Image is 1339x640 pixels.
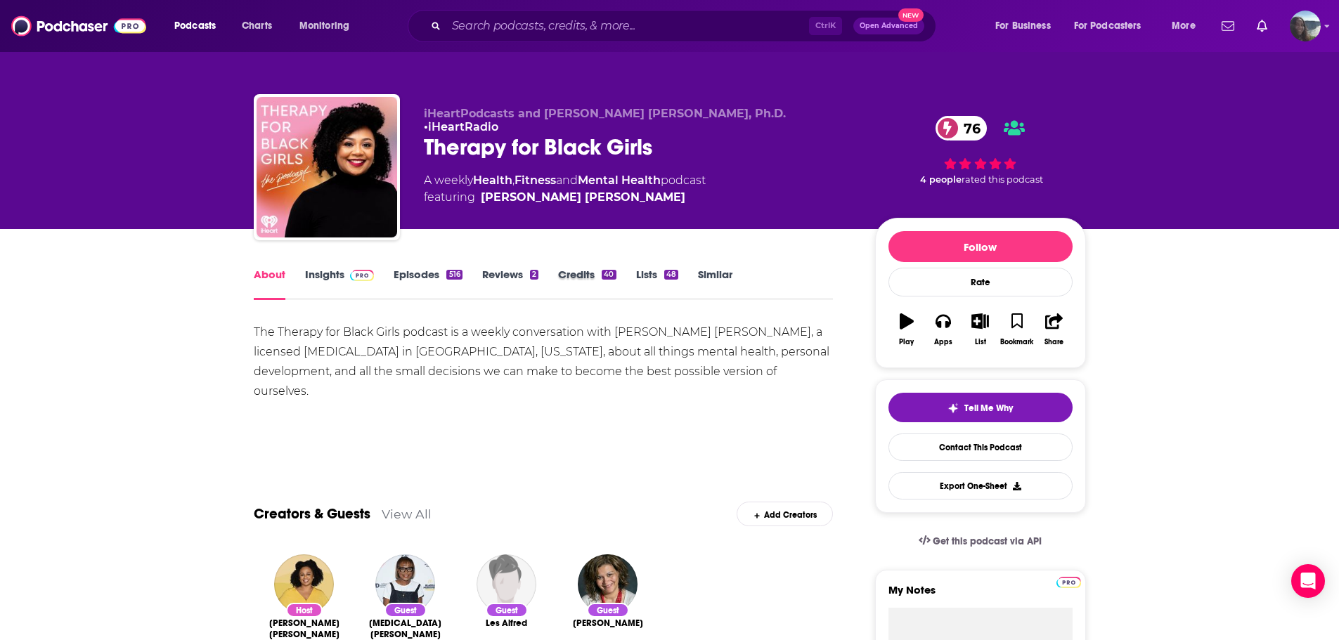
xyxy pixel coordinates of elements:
[1074,16,1141,36] span: For Podcasters
[233,15,280,37] a: Charts
[995,16,1051,36] span: For Business
[933,535,1042,547] span: Get this podcast via API
[424,172,706,206] div: A weekly podcast
[473,174,512,187] a: Health
[737,502,833,526] div: Add Creators
[602,270,616,280] div: 40
[573,618,643,629] span: [PERSON_NAME]
[428,120,498,133] a: iHeartRadio
[265,618,344,640] a: Dr. Joy Harden Bradford
[512,174,515,187] span: ,
[947,403,959,414] img: tell me why sparkle
[962,174,1043,185] span: rated this podcast
[257,97,397,237] img: Therapy for Black Girls
[962,304,998,355] button: List
[578,554,638,614] img: Martine Hackett
[899,338,914,346] div: Play
[1065,15,1162,37] button: open menu
[888,583,1073,608] label: My Notes
[384,603,427,618] div: Guest
[1000,338,1033,346] div: Bookmark
[664,270,678,280] div: 48
[482,268,538,300] a: Reviews2
[375,554,435,614] img: Errin Haines
[299,16,349,36] span: Monitoring
[1056,575,1081,588] a: Pro website
[875,107,1086,194] div: 76 4 peoplerated this podcast
[486,603,528,618] div: Guest
[925,304,962,355] button: Apps
[254,268,285,300] a: About
[853,18,924,34] button: Open AdvancedNew
[1290,11,1321,41] img: User Profile
[888,472,1073,499] button: Export One-Sheet
[305,268,375,300] a: InsightsPodchaser Pro
[477,554,536,614] img: Les Alfred
[424,189,706,206] span: featuring
[394,268,462,300] a: Episodes516
[888,268,1073,296] div: Rate
[1035,304,1072,355] button: Share
[1291,564,1325,598] div: Open Intercom Messenger
[1056,577,1081,588] img: Podchaser Pro
[274,554,334,614] img: Dr. Joy Harden Bradford
[950,116,988,141] span: 76
[446,15,809,37] input: Search podcasts, credits, & more...
[636,268,678,300] a: Lists48
[999,304,1035,355] button: Bookmark
[530,270,538,280] div: 2
[1251,14,1273,38] a: Show notifications dropdown
[860,22,918,30] span: Open Advanced
[242,16,272,36] span: Charts
[587,603,629,618] div: Guest
[1044,338,1063,346] div: Share
[424,120,498,133] span: •
[446,270,462,280] div: 516
[964,403,1013,414] span: Tell Me Why
[254,322,834,401] div: The Therapy for Black Girls podcast is a weekly conversation with [PERSON_NAME] [PERSON_NAME], a ...
[888,433,1073,461] a: Contact This Podcast
[1162,15,1213,37] button: open menu
[254,505,370,523] a: Creators & Guests
[481,189,685,206] a: Dr. Joy Harden Bradford
[11,13,146,39] img: Podchaser - Follow, Share and Rate Podcasts
[1172,16,1196,36] span: More
[174,16,216,36] span: Podcasts
[290,15,368,37] button: open menu
[164,15,234,37] button: open menu
[265,618,344,640] span: [PERSON_NAME] [PERSON_NAME]
[809,17,842,35] span: Ctrl K
[558,268,616,300] a: Credits40
[920,174,962,185] span: 4 people
[486,618,527,629] a: Les Alfred
[1290,11,1321,41] button: Show profile menu
[985,15,1068,37] button: open menu
[350,270,375,281] img: Podchaser Pro
[1216,14,1240,38] a: Show notifications dropdown
[578,174,661,187] a: Mental Health
[1290,11,1321,41] span: Logged in as ashleycandelario
[888,304,925,355] button: Play
[424,107,786,120] span: iHeartPodcasts and [PERSON_NAME] [PERSON_NAME], Ph.D.
[366,618,445,640] span: [MEDICAL_DATA][PERSON_NAME]
[366,618,445,640] a: Errin Haines
[888,231,1073,262] button: Follow
[907,524,1054,559] a: Get this podcast via API
[934,338,952,346] div: Apps
[936,116,988,141] a: 76
[898,8,924,22] span: New
[573,618,643,629] a: Martine Hackett
[975,338,986,346] div: List
[888,393,1073,422] button: tell me why sparkleTell Me Why
[556,174,578,187] span: and
[286,603,323,618] div: Host
[382,507,432,521] a: View All
[515,174,556,187] a: Fitness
